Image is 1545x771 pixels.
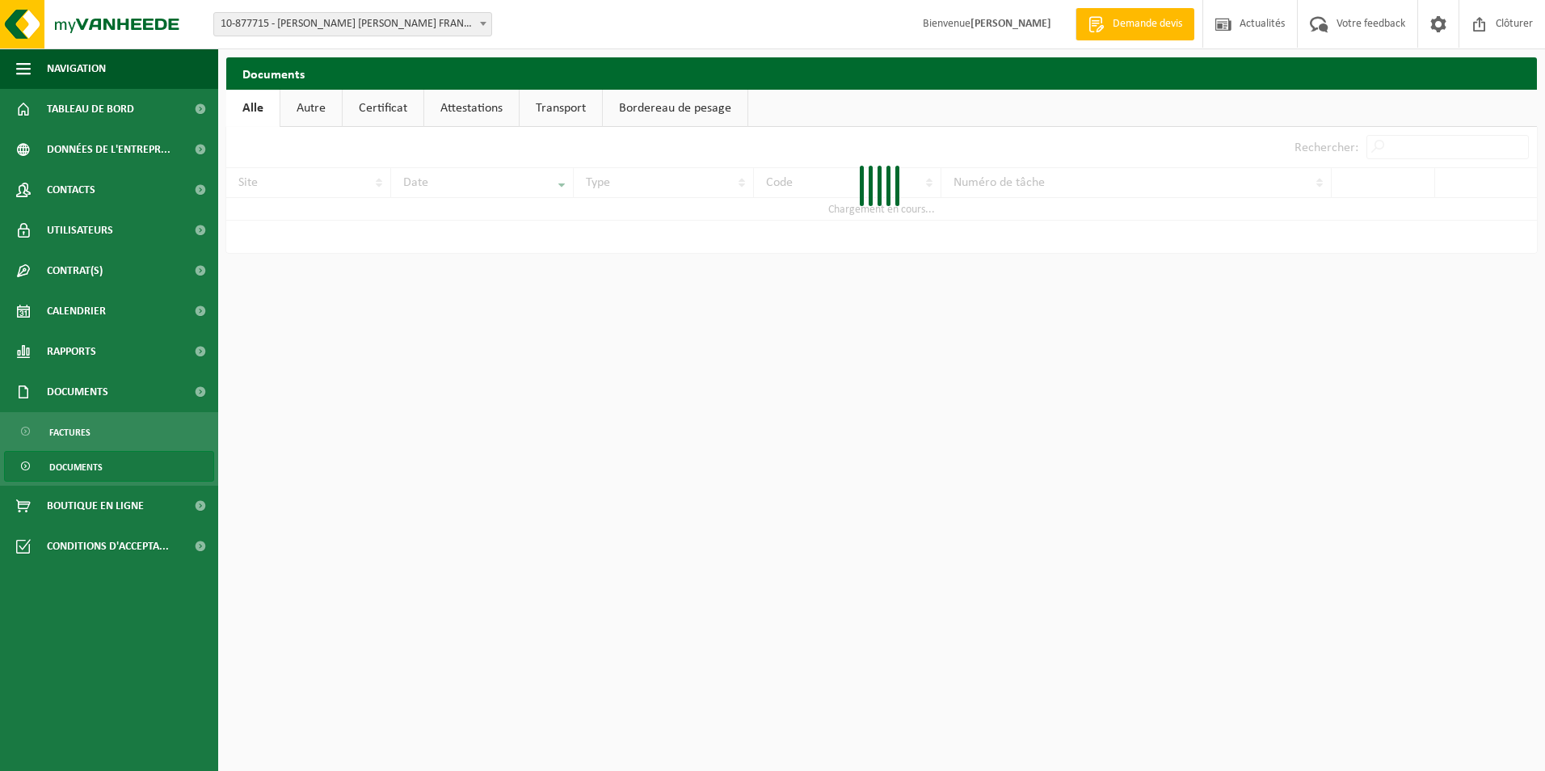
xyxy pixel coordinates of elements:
[49,452,103,482] span: Documents
[47,48,106,89] span: Navigation
[47,251,103,291] span: Contrat(s)
[226,57,1537,89] h2: Documents
[226,90,280,127] a: Alle
[280,90,342,127] a: Autre
[47,129,170,170] span: Données de l'entrepr...
[520,90,602,127] a: Transport
[47,486,144,526] span: Boutique en ligne
[214,13,491,36] span: 10-877715 - ADLER PELZER FRANCE WEST - MORNAC
[1109,16,1186,32] span: Demande devis
[47,372,108,412] span: Documents
[343,90,423,127] a: Certificat
[47,526,169,567] span: Conditions d'accepta...
[603,90,747,127] a: Bordereau de pesage
[213,12,492,36] span: 10-877715 - ADLER PELZER FRANCE WEST - MORNAC
[1076,8,1194,40] a: Demande devis
[47,291,106,331] span: Calendrier
[970,18,1051,30] strong: [PERSON_NAME]
[47,89,134,129] span: Tableau de bord
[47,210,113,251] span: Utilisateurs
[424,90,519,127] a: Attestations
[47,170,95,210] span: Contacts
[4,416,214,447] a: Factures
[49,417,91,448] span: Factures
[47,331,96,372] span: Rapports
[4,451,214,482] a: Documents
